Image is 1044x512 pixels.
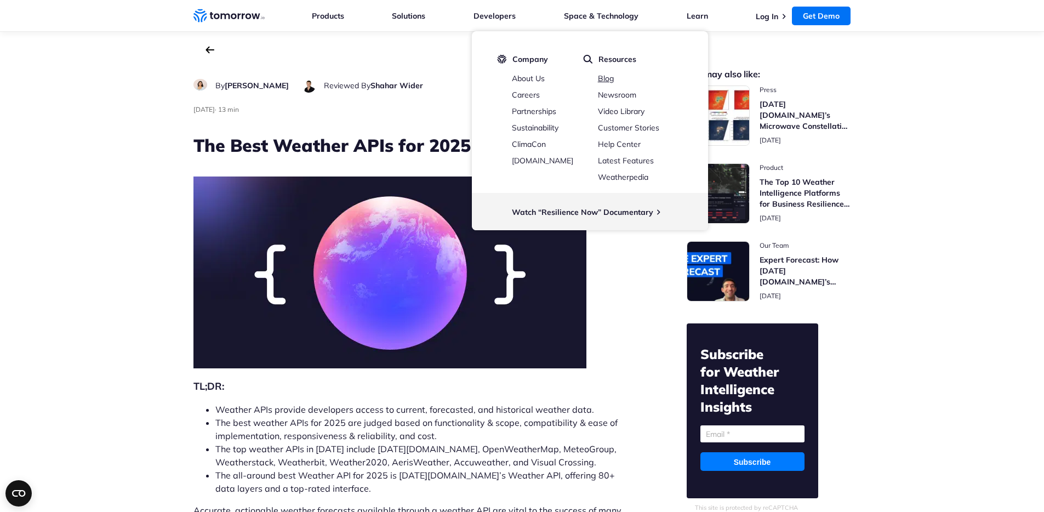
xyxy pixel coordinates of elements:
[760,254,851,287] h3: Expert Forecast: How [DATE][DOMAIN_NAME]’s Microwave Sounders Are Revolutionizing Hurricane Monit...
[598,156,654,166] a: Latest Features
[512,90,540,100] a: Careers
[512,156,573,166] a: [DOMAIN_NAME]
[473,11,516,21] a: Developers
[215,469,629,495] li: The all-around best Weather API for 2025 is [DATE][DOMAIN_NAME]’s Weather API, offering 80+ data ...
[760,177,851,209] h3: The Top 10 Weather Intelligence Platforms for Business Resilience in [DATE]
[312,11,344,21] a: Products
[215,442,629,469] li: The top weather APIs in [DATE] include [DATE][DOMAIN_NAME], OpenWeatherMap, MeteoGroup, Weatherst...
[700,425,805,442] input: Email *
[512,139,546,149] a: ClimaCon
[756,12,778,21] a: Log In
[324,79,423,92] div: author name
[215,81,225,90] span: By
[700,452,805,471] input: Subscribe
[598,54,636,64] span: Resources
[392,11,425,21] a: Solutions
[497,54,507,64] img: tio-logo-icon.svg
[324,81,370,90] span: Reviewed By
[215,403,629,416] li: Weather APIs provide developers access to current, forecasted, and historical weather data.
[760,292,781,300] span: publish date
[302,79,316,93] img: Shahar Wider
[193,79,207,90] img: Ruth Favela
[193,8,265,24] a: Home link
[215,79,289,92] div: author name
[687,241,851,301] a: Read Expert Forecast: How Tomorrow.io’s Microwave Sounders Are Revolutionizing Hurricane Monitoring
[5,480,32,507] button: Open CMP widget
[760,241,851,250] span: post catecory
[512,207,653,217] a: Watch “Resilience Now” Documentary
[760,163,851,172] span: post catecory
[792,7,851,25] a: Get Demo
[760,136,781,144] span: publish date
[512,106,556,116] a: Partnerships
[193,133,629,157] h1: The Best Weather APIs for 2025
[512,73,545,83] a: About Us
[700,345,805,416] h2: Subscribe for Weather Intelligence Insights
[687,163,851,224] a: Read The Top 10 Weather Intelligence Platforms for Business Resilience in 2025
[193,379,629,394] h2: TL;DR:
[215,416,629,442] li: The best weather APIs for 2025 are judged based on functionality & scope, compatibility & ease of...
[206,46,214,54] a: back to the main blog page
[218,105,239,113] span: Estimated reading time
[598,106,644,116] a: Video Library
[512,54,548,64] span: Company
[583,54,593,64] img: magnifier.svg
[564,11,638,21] a: Space & Technology
[598,172,648,182] a: Weatherpedia
[760,86,851,94] span: post catecory
[687,86,851,146] a: Read Tomorrow.io’s Microwave Constellation Ready To Help This Hurricane Season
[512,123,558,133] a: Sustainability
[598,123,659,133] a: Customer Stories
[760,214,781,222] span: publish date
[687,70,851,78] h2: You may also like:
[598,73,614,83] a: Blog
[598,139,641,149] a: Help Center
[760,99,851,132] h3: [DATE][DOMAIN_NAME]’s Microwave Constellation Ready To Help This Hurricane Season
[193,105,215,113] span: publish date
[598,90,636,100] a: Newsroom
[687,11,708,21] a: Learn
[215,105,216,113] span: ·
